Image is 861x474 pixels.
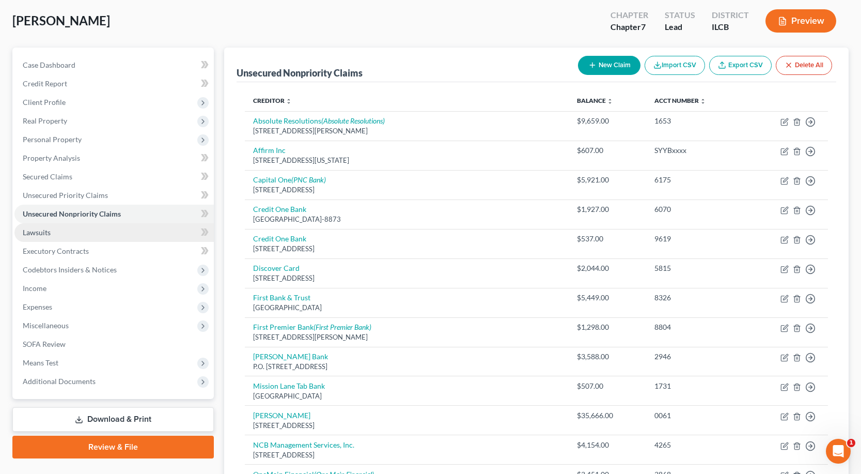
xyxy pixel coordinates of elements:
[23,172,72,181] span: Secured Claims
[577,351,638,362] div: $3,588.00
[12,436,214,458] a: Review & File
[321,116,385,125] i: (Absolute Resolutions)
[253,440,354,449] a: NCB Management Services, Inc.
[847,439,855,447] span: 1
[654,440,738,450] div: 4265
[253,185,561,195] div: [STREET_ADDRESS]
[654,234,738,244] div: 9619
[253,362,561,372] div: P.O. [STREET_ADDRESS]
[578,56,640,75] button: New Claim
[23,79,67,88] span: Credit Report
[253,175,326,184] a: Capital One(PNC Bank)
[253,391,561,401] div: [GEOGRAPHIC_DATA]
[577,97,613,104] a: Balance unfold_more
[577,116,638,126] div: $9,659.00
[12,13,110,28] span: [PERSON_NAME]
[23,377,96,386] span: Additional Documents
[253,450,561,460] div: [STREET_ADDRESS]
[23,60,75,69] span: Case Dashboard
[23,358,58,367] span: Means Test
[23,191,108,200] span: Unsecured Priority Claims
[577,293,638,303] div: $5,449.00
[577,145,638,156] div: $607.00
[654,381,738,391] div: 1731
[23,302,52,311] span: Expenses
[700,98,706,104] i: unfold_more
[253,332,561,342] div: [STREET_ADDRESS][PERSON_NAME]
[654,145,738,156] div: SYYBxxxx
[654,410,738,421] div: 0061
[577,175,638,185] div: $5,921.00
[291,175,326,184] i: (PNC Bank)
[23,228,51,237] span: Lawsuits
[607,98,613,104] i: unfold_more
[654,97,706,104] a: Acct Number unfold_more
[23,209,121,218] span: Unsecured Nonpriority Claims
[14,167,214,186] a: Secured Claims
[314,323,371,331] i: (First Premier Bank)
[709,56,772,75] a: Export CSV
[253,421,561,431] div: [STREET_ADDRESS]
[654,116,738,126] div: 1653
[23,284,46,293] span: Income
[23,98,66,106] span: Client Profile
[253,323,371,331] a: First Premier Bank(First Premier Bank)
[23,116,67,125] span: Real Property
[253,293,310,302] a: First Bank & Trust
[665,21,695,33] div: Lead
[253,97,292,104] a: Creditor unfold_more
[253,215,561,224] div: [GEOGRAPHIC_DATA]-8873
[654,204,738,215] div: 6070
[253,303,561,313] div: [GEOGRAPHIC_DATA]
[253,116,385,125] a: Absolute Resolutions(Absolute Resolutions)
[253,234,306,243] a: Credit One Bank
[577,322,638,332] div: $1,298.00
[237,67,363,79] div: Unsecured Nonpriority Claims
[577,204,638,215] div: $1,927.00
[253,156,561,165] div: [STREET_ADDRESS][US_STATE]
[654,293,738,303] div: 8326
[23,154,80,162] span: Property Analysis
[253,411,310,420] a: [PERSON_NAME]
[23,340,66,348] span: SOFA Review
[253,126,561,136] div: [STREET_ADDRESS][PERSON_NAME]
[23,265,117,274] span: Codebtors Insiders & Notices
[14,335,214,354] a: SOFA Review
[14,242,214,261] a: Executory Contracts
[253,273,561,283] div: [STREET_ADDRESS]
[14,149,214,167] a: Property Analysis
[577,440,638,450] div: $4,154.00
[641,22,646,32] span: 7
[654,175,738,185] div: 6175
[253,352,328,361] a: [PERSON_NAME] Bank
[610,9,648,21] div: Chapter
[712,9,749,21] div: District
[776,56,832,75] button: Delete All
[826,439,851,464] iframe: Intercom live chat
[14,205,214,223] a: Unsecured Nonpriority Claims
[253,146,286,155] a: Affirm Inc
[14,223,214,242] a: Lawsuits
[23,321,69,330] span: Miscellaneous
[253,244,561,254] div: [STREET_ADDRESS]
[577,263,638,273] div: $2,044.00
[23,247,89,255] span: Executory Contracts
[577,234,638,244] div: $537.00
[14,186,214,205] a: Unsecured Priority Claims
[645,56,705,75] button: Import CSV
[12,407,214,432] a: Download & Print
[253,205,306,213] a: Credit One Bank
[654,351,738,362] div: 2946
[765,9,836,33] button: Preview
[610,21,648,33] div: Chapter
[23,135,82,144] span: Personal Property
[712,21,749,33] div: ILCB
[253,381,325,390] a: Mission Lane Tab Bank
[14,74,214,93] a: Credit Report
[577,410,638,421] div: $35,666.00
[654,263,738,273] div: 5815
[286,98,292,104] i: unfold_more
[14,56,214,74] a: Case Dashboard
[654,322,738,332] div: 8804
[253,264,300,272] a: Discover Card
